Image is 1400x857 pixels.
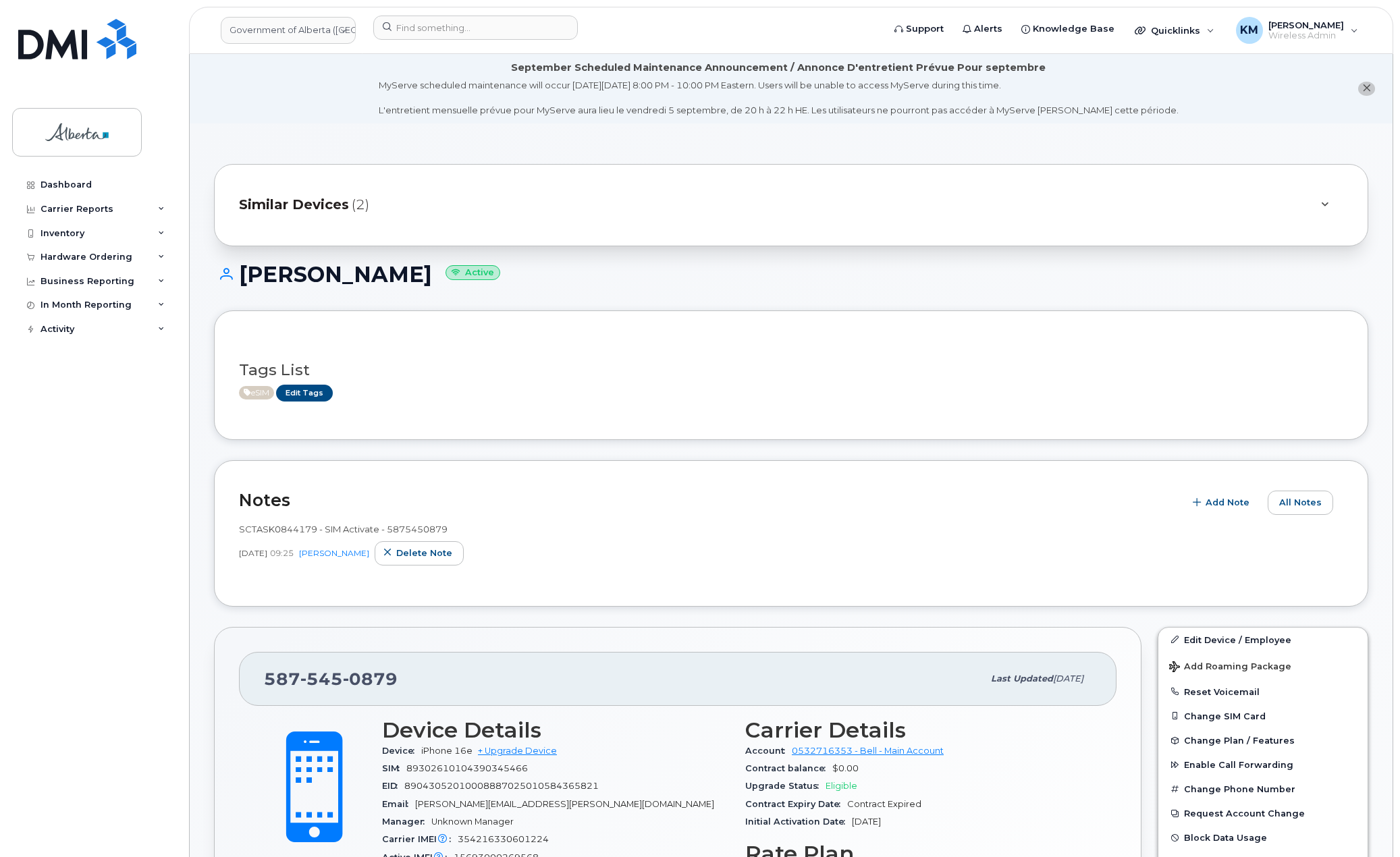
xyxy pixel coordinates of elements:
[421,746,473,756] span: iPhone 16e
[1206,496,1249,509] span: Add Note
[1158,704,1368,728] button: Change SIM Card
[239,195,349,215] span: Similar Devices
[1158,801,1368,825] button: Request Account Change
[382,763,406,773] span: SIM
[276,385,333,402] a: Edit Tags
[745,718,1092,742] h3: Carrier Details
[1358,82,1375,96] button: close notification
[745,817,852,827] span: Initial Activation Date
[415,799,714,809] span: [PERSON_NAME][EMAIL_ADDRESS][PERSON_NAME][DOMAIN_NAME]
[458,834,549,844] span: 354216330601224
[991,673,1053,684] span: Last updated
[745,763,832,773] span: Contract balance
[300,669,343,689] span: 545
[239,490,1177,510] h2: Notes
[239,524,448,534] span: SCTASK0844179 - SIM Activate - 5875450879
[1158,777,1368,801] button: Change Phone Number
[299,548,369,558] a: [PERSON_NAME]
[382,746,421,756] span: Device
[382,834,458,844] span: Carrier IMEI
[379,79,1179,117] div: MyServe scheduled maintenance will occur [DATE][DATE] 8:00 PM - 10:00 PM Eastern. Users will be u...
[1158,652,1368,680] button: Add Roaming Package
[832,763,859,773] span: $0.00
[446,265,500,281] small: Active
[1268,491,1333,515] button: All Notes
[431,817,514,827] span: Unknown Manager
[375,541,464,565] button: Delete note
[396,547,452,559] span: Delete note
[1158,680,1368,704] button: Reset Voicemail
[214,262,1368,286] h1: [PERSON_NAME]
[406,763,528,773] span: 89302610104390345466
[1184,760,1293,770] span: Enable Call Forwarding
[382,817,431,827] span: Manager
[1158,728,1368,752] button: Change Plan / Features
[343,669,398,689] span: 0879
[239,362,1343,379] h3: Tags List
[847,799,921,809] span: Contract Expired
[745,799,847,809] span: Contract Expiry Date
[792,746,944,756] a: 0532716353 - Bell - Main Account
[745,746,792,756] span: Account
[352,195,369,215] span: (2)
[264,669,398,689] span: 587
[382,781,404,791] span: EID
[478,746,557,756] a: + Upgrade Device
[745,781,826,791] span: Upgrade Status
[382,718,729,742] h3: Device Details
[511,61,1046,75] div: September Scheduled Maintenance Announcement / Annonce D'entretient Prévue Pour septembre
[1053,673,1083,684] span: [DATE]
[270,547,294,559] span: 09:25
[1184,736,1295,746] span: Change Plan / Features
[382,799,415,809] span: Email
[404,781,599,791] span: 89043052010008887025010584365821
[239,547,267,559] span: [DATE]
[1279,496,1322,509] span: All Notes
[826,781,857,791] span: Eligible
[239,386,274,399] span: Active
[852,817,881,827] span: [DATE]
[1158,825,1368,850] button: Block Data Usage
[1158,752,1368,777] button: Enable Call Forwarding
[1184,491,1261,515] button: Add Note
[1169,661,1291,674] span: Add Roaming Package
[1158,628,1368,652] a: Edit Device / Employee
